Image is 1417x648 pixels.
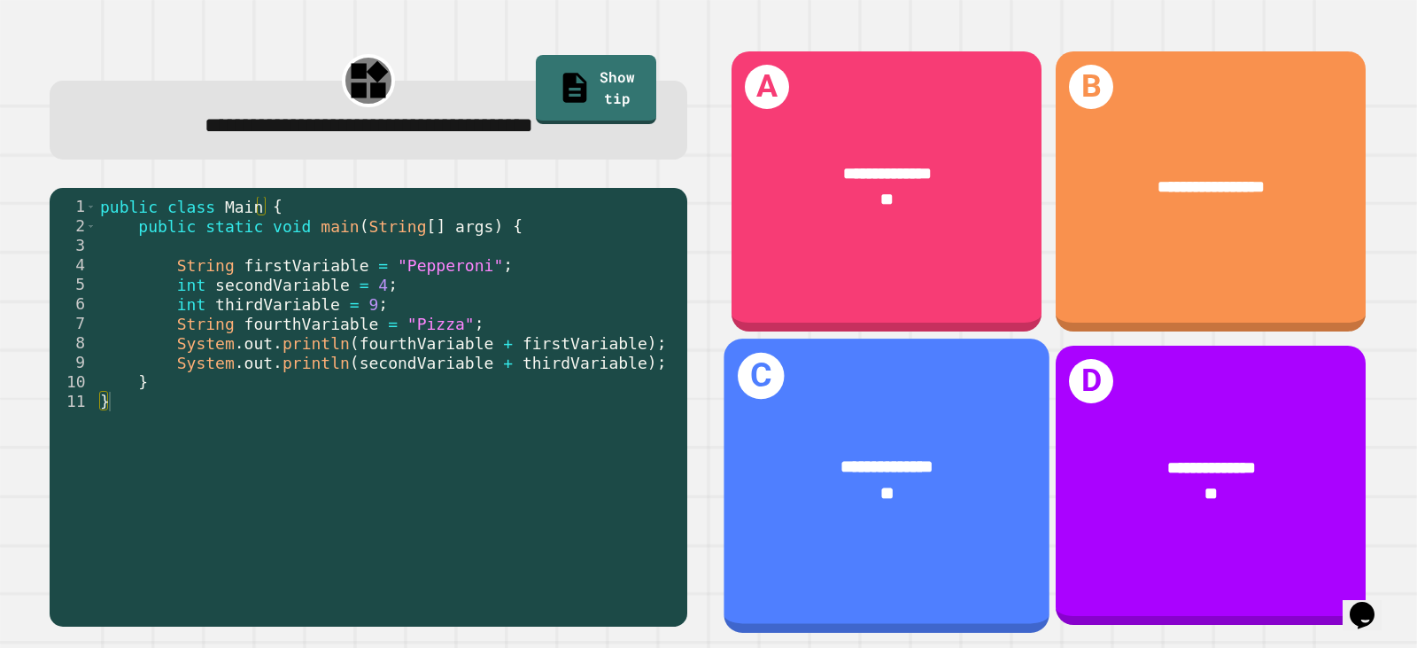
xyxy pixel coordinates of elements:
div: 10 [50,372,97,392]
div: 7 [50,314,97,333]
div: 6 [50,294,97,314]
div: 5 [50,275,97,294]
div: 3 [50,236,97,255]
iframe: chat widget [1343,577,1399,630]
span: Toggle code folding, rows 1 through 11 [86,197,96,216]
div: 9 [50,353,97,372]
div: 4 [50,255,97,275]
h1: C [738,352,785,399]
h1: B [1069,65,1113,109]
div: 2 [50,216,97,236]
div: 1 [50,197,97,216]
div: 11 [50,392,97,411]
a: Show tip [536,55,656,124]
span: Toggle code folding, rows 2 through 10 [86,216,96,236]
h1: D [1069,359,1113,403]
h1: A [745,65,789,109]
div: 8 [50,333,97,353]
